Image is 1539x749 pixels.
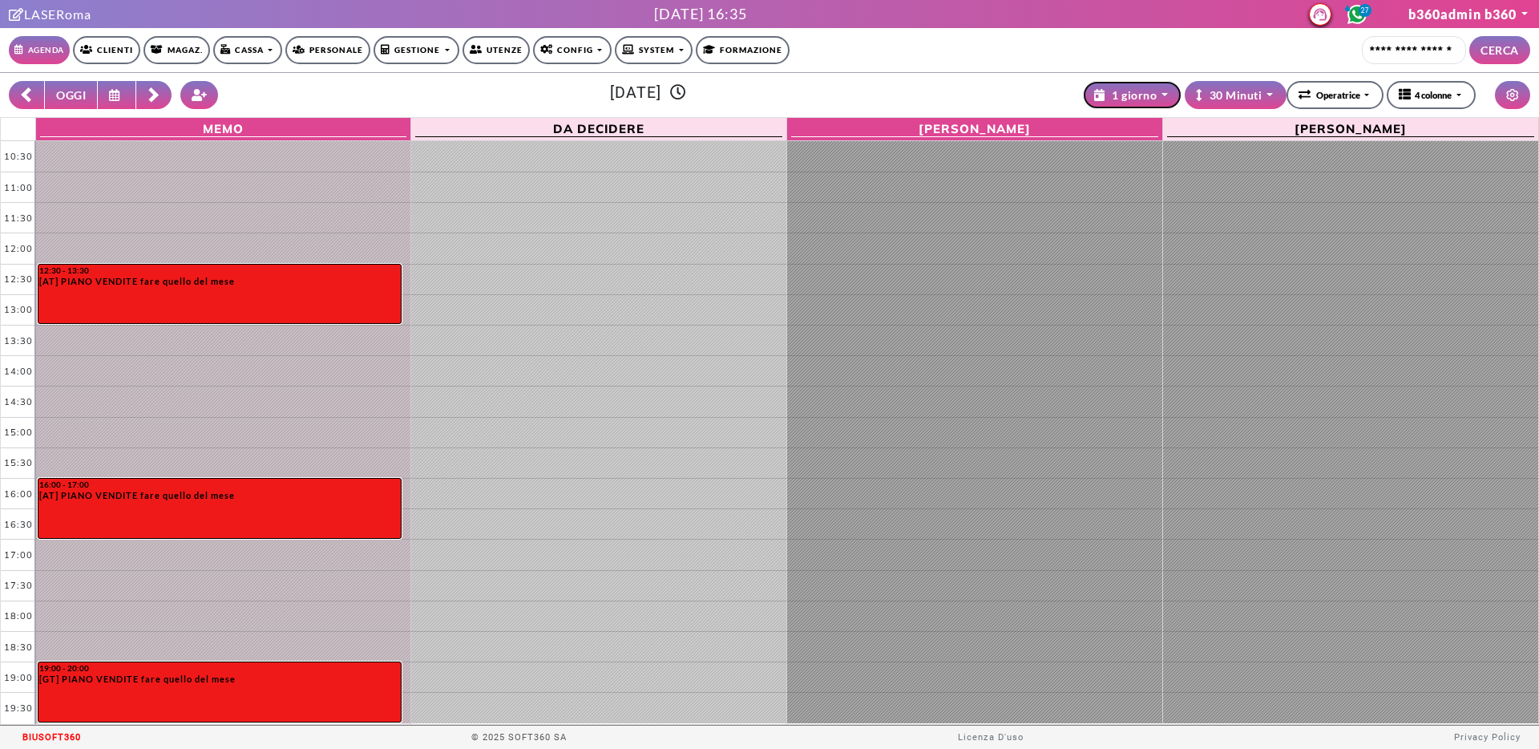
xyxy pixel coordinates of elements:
div: 12:30 - 13:30 [39,265,400,275]
div: 18:00 [1,610,36,621]
div: [DATE] 16:35 [654,3,747,25]
div: 12:00 [1,243,36,254]
i: Clicca per andare alla pagina di firma [9,8,24,21]
div: 19:30 [1,702,36,714]
div: 15:30 [1,457,36,468]
div: 18:30 [1,642,36,653]
a: Magaz. [143,36,210,64]
div: 16:00 [1,488,36,500]
span: [PERSON_NAME] [791,119,1158,137]
a: Cassa [213,36,282,64]
div: 19:00 - 20:00 [39,663,400,673]
div: 1 giorno [1094,87,1157,103]
div: 13:00 [1,304,36,315]
div: 16:00 - 17:00 [39,480,400,489]
a: Gestione [374,36,458,64]
a: Licenza D'uso [958,732,1024,743]
div: 16:30 [1,519,36,530]
div: 17:30 [1,580,36,591]
div: 10:30 [1,151,36,162]
a: Clienti [73,36,140,64]
div: 30 Minuti [1196,87,1262,103]
div: [AT] PIANO VENDITE fare quello del mese [39,276,400,286]
div: 14:30 [1,396,36,407]
a: Config [533,36,612,64]
div: 15:00 [1,427,36,438]
span: Memo [40,119,407,137]
a: Privacy Policy [1454,732,1521,743]
div: 17:00 [1,549,36,561]
div: 11:30 [1,213,36,224]
div: [AT] PIANO VENDITE fare quello del mese [39,490,400,500]
div: 13:30 [1,335,36,346]
span: 27 [1359,4,1371,17]
a: b360admin b360 [1408,6,1529,22]
div: 12:30 [1,273,36,285]
button: OGGI [44,81,98,109]
input: Cerca cliente... [1362,36,1466,64]
a: Personale [285,36,370,64]
div: 14:00 [1,366,36,377]
a: Formazione [696,36,790,64]
a: Utenze [463,36,530,64]
span: Da Decidere [415,119,782,137]
button: CERCA [1469,36,1530,64]
a: SYSTEM [615,36,693,64]
h3: [DATE] [228,83,1070,103]
button: Crea nuovo contatto rapido [180,81,219,109]
a: Agenda [9,36,70,64]
button: 1 giorno [1083,81,1181,109]
div: 11:00 [1,182,36,193]
div: [GT] PIANO VENDITE fare quello del mese [39,674,400,684]
div: 19:00 [1,672,36,683]
a: Clicca per andare alla pagina di firmaLASERoma [9,6,91,22]
span: [PERSON_NAME] [1167,119,1534,137]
